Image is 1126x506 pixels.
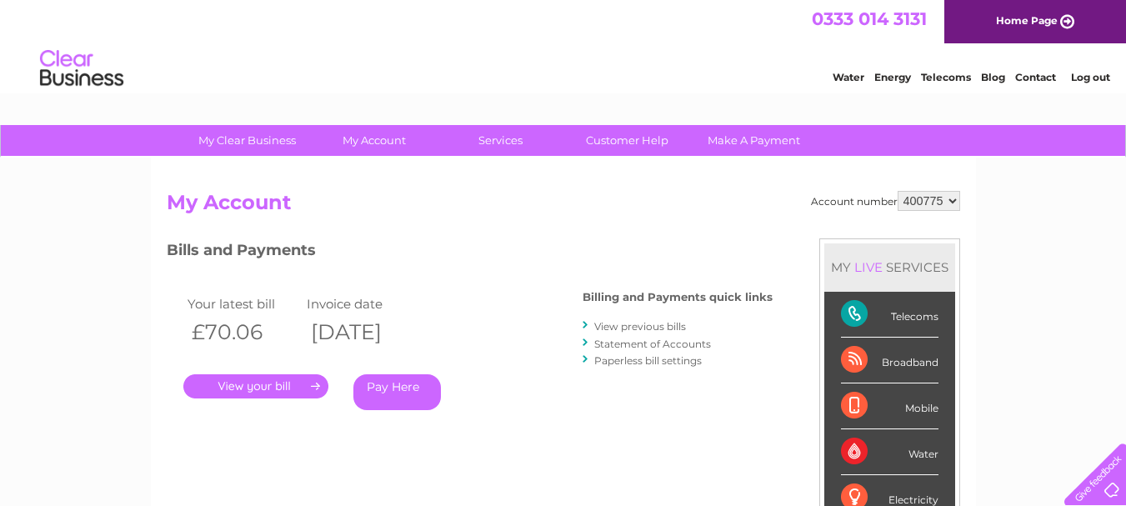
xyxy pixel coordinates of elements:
a: Log out [1071,71,1110,83]
td: Your latest bill [183,293,303,315]
th: [DATE] [303,315,423,349]
h2: My Account [167,191,960,223]
a: My Account [305,125,443,156]
a: Blog [981,71,1005,83]
th: £70.06 [183,315,303,349]
a: Telecoms [921,71,971,83]
a: . [183,374,328,398]
div: Account number [811,191,960,211]
a: Customer Help [558,125,696,156]
img: logo.png [39,43,124,94]
a: My Clear Business [178,125,316,156]
div: Water [841,429,938,475]
a: Make A Payment [685,125,823,156]
h4: Billing and Payments quick links [583,291,773,303]
a: Contact [1015,71,1056,83]
div: Telecoms [841,292,938,338]
a: Services [432,125,569,156]
a: View previous bills [594,320,686,333]
div: Mobile [841,383,938,429]
td: Invoice date [303,293,423,315]
a: Paperless bill settings [594,354,702,367]
h3: Bills and Payments [167,238,773,268]
a: Statement of Accounts [594,338,711,350]
div: MY SERVICES [824,243,955,291]
div: Broadband [841,338,938,383]
a: Water [833,71,864,83]
div: LIVE [851,259,886,275]
a: Energy [874,71,911,83]
a: 0333 014 3131 [812,8,927,29]
div: Clear Business is a trading name of Verastar Limited (registered in [GEOGRAPHIC_DATA] No. 3667643... [170,9,958,81]
a: Pay Here [353,374,441,410]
